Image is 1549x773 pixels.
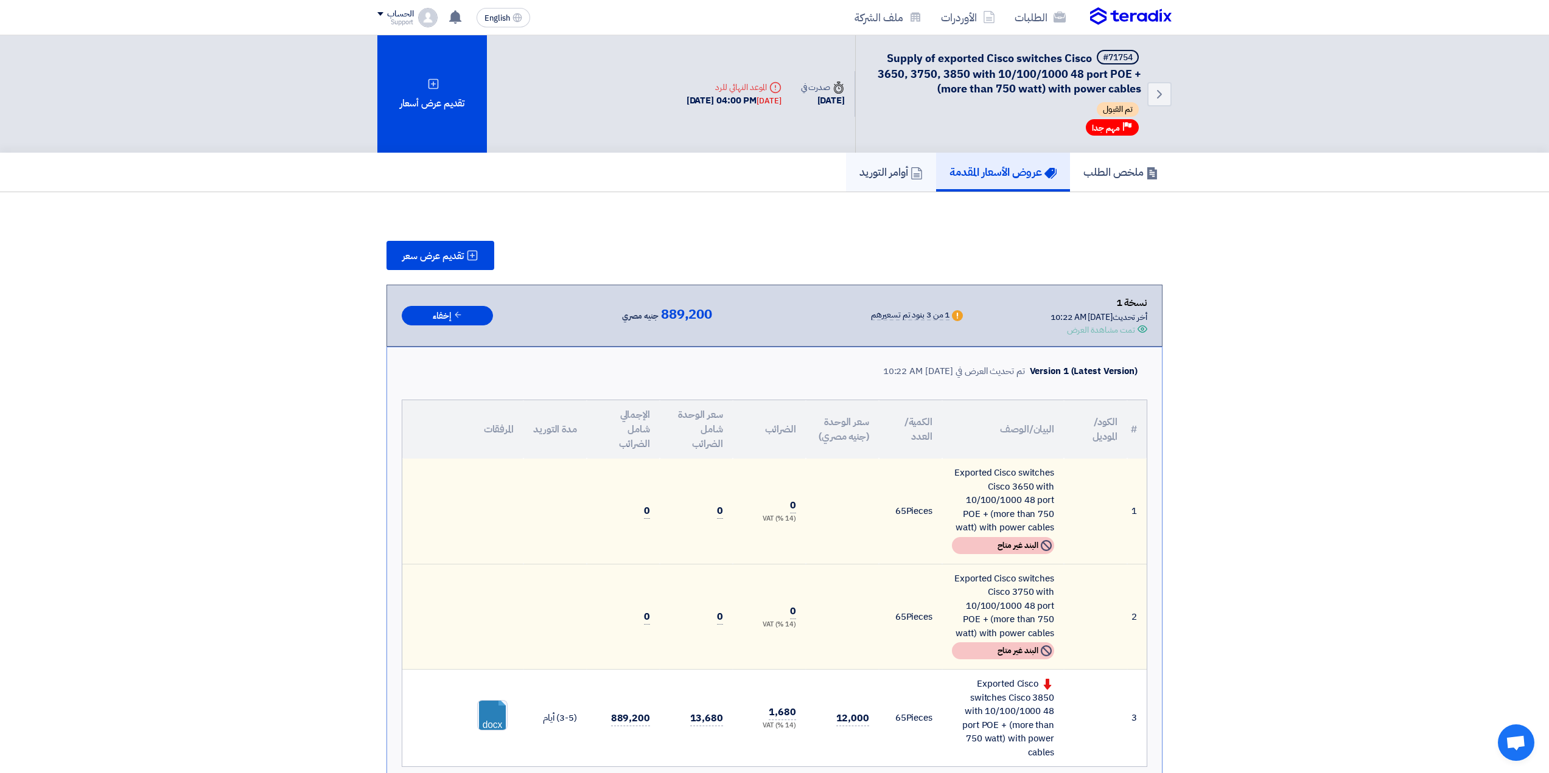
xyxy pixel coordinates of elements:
[687,94,781,108] div: [DATE] 04:00 PM
[1127,459,1147,564] td: 1
[952,466,1054,535] div: Exported Cisco switches Cisco 3650 with 10/100/1000 48 port POE + (more than 750 watt) with power...
[1067,324,1135,336] div: تمت مشاهدة العرض
[949,165,1057,179] h5: عروض الأسعار المقدمة
[1097,102,1139,117] span: تم القبول
[1092,122,1120,134] span: مهم جدا
[883,364,1025,378] div: تم تحديث العرض في [DATE] 10:22 AM
[806,400,879,459] th: سعر الوحدة (جنيه مصري)
[895,504,906,518] span: 65
[661,307,712,322] span: 889,200
[743,721,796,731] div: (14 %) VAT
[769,705,796,720] span: 1,680
[484,14,510,23] span: English
[660,400,733,459] th: سعر الوحدة شامل الضرائب
[1127,670,1147,767] td: 3
[644,504,650,519] span: 0
[790,498,796,513] span: 0
[801,81,845,94] div: صدرت في
[477,8,530,27] button: English
[936,153,1070,192] a: عروض الأسعار المقدمة
[611,711,650,726] span: 889,200
[1083,165,1158,179] h5: ملخص الطلب
[377,19,413,26] div: Support
[402,306,493,326] button: إخفاء
[523,670,587,767] td: (3-5) أيام
[1127,400,1147,459] th: #
[879,564,942,670] td: Pieces
[402,400,523,459] th: المرفقات
[952,677,1054,759] div: Exported Cisco switches Cisco 3850 with 10/100/1000 48 port POE + (more than 750 watt) with power...
[644,609,650,625] span: 0
[790,604,796,619] span: 0
[1127,564,1147,670] td: 2
[846,153,936,192] a: أوامر التوريد
[878,50,1141,97] span: Supply of exported Cisco switches Cisco 3650, 3750, 3850 with 10/100/1000 48 port POE + (more tha...
[879,400,942,459] th: الكمية/العدد
[870,50,1141,96] h5: Supply of exported Cisco switches Cisco 3650, 3750, 3850 with 10/100/1000 48 port POE + (more tha...
[717,504,723,519] span: 0
[418,8,438,27] img: profile_test.png
[377,35,487,153] div: تقديم عرض أسعار
[743,514,796,524] div: (14 %) VAT
[931,3,1005,32] a: الأوردرات
[942,400,1064,459] th: البيان/الوصف
[1498,724,1534,761] div: Open chat
[402,251,464,261] span: تقديم عرض سعر
[523,400,587,459] th: مدة التوريد
[386,241,494,270] button: تقديم عرض سعر
[733,400,806,459] th: الضرائب
[879,459,942,564] td: Pieces
[859,165,923,179] h5: أوامر التوريد
[1051,295,1147,311] div: نسخة 1
[687,81,781,94] div: الموعد النهائي للرد
[387,9,413,19] div: الحساب
[895,610,906,623] span: 65
[1030,364,1138,378] div: Version 1 (Latest Version)
[895,711,906,724] span: 65
[871,311,949,321] div: 1 من 3 بنود تم تسعيرهم
[717,609,723,625] span: 0
[757,95,781,107] div: [DATE]
[952,642,1054,659] div: البند غير متاح
[952,537,1054,554] div: البند غير متاح
[1090,7,1172,26] img: Teradix logo
[1051,311,1147,324] div: أخر تحديث [DATE] 10:22 AM
[879,670,942,767] td: Pieces
[845,3,931,32] a: ملف الشركة
[690,711,723,726] span: 13,680
[743,620,796,630] div: (14 %) VAT
[1064,400,1127,459] th: الكود/الموديل
[1005,3,1075,32] a: الطلبات
[1103,54,1133,62] div: #71754
[801,94,845,108] div: [DATE]
[587,400,660,459] th: الإجمالي شامل الضرائب
[622,309,659,324] span: جنيه مصري
[1070,153,1172,192] a: ملخص الطلب
[952,572,1054,640] div: Exported Cisco switches Cisco 3750 with 10/100/1000 48 port POE + (more than 750 watt) with power...
[836,711,869,726] span: 12,000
